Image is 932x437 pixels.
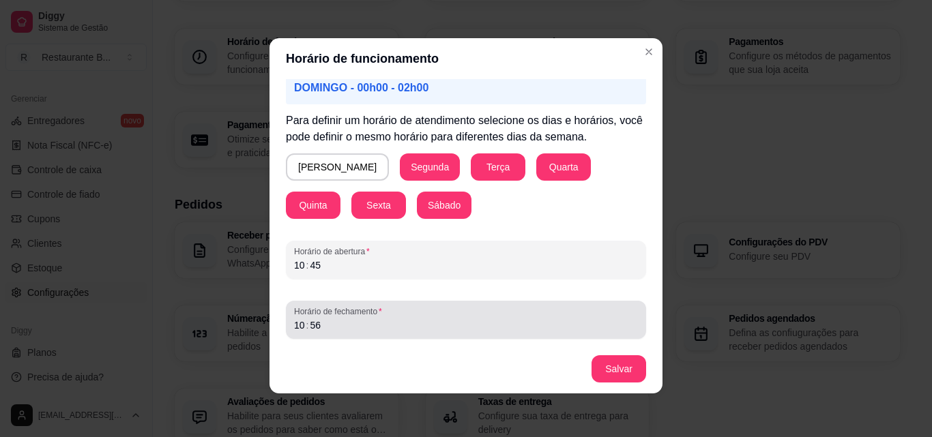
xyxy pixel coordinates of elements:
[293,318,306,332] div: hour,
[536,153,591,181] button: Quarta
[308,318,322,332] div: minute,
[592,355,646,382] button: Salvar
[305,318,310,332] div: :
[638,41,660,63] button: Close
[417,192,471,219] button: Sábado
[270,38,662,79] header: Horário de funcionamento
[400,153,460,181] button: Segunda
[308,258,322,272] div: minute,
[294,82,428,93] span: DOMINGO - 00h00 - 02h00
[294,246,638,257] span: Horário de abertura
[286,153,389,181] button: [PERSON_NAME]
[351,192,406,219] button: Sexta
[286,192,340,219] button: Quinta
[471,153,525,181] button: Terça
[294,306,638,317] span: Horário de fechamento
[286,112,646,145] p: Para definir um horário de atendimento selecione os dias e horários, você pode definir o mesmo ho...
[293,258,306,272] div: hour,
[305,258,310,272] div: :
